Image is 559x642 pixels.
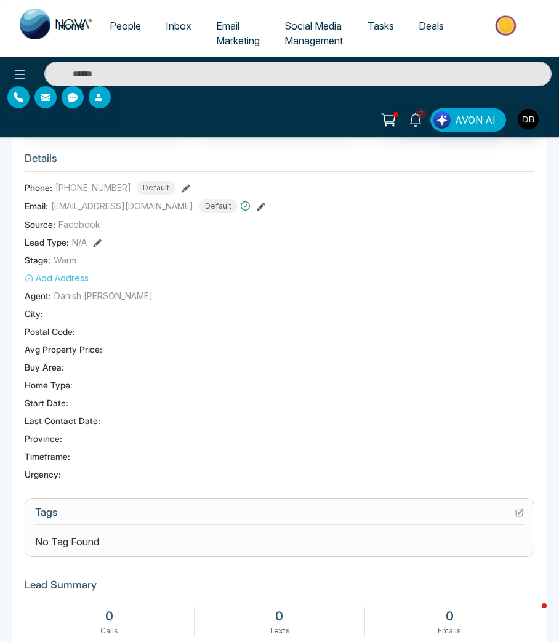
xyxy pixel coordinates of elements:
[35,506,524,525] h3: Tags
[430,108,506,132] button: AVON AI
[201,625,358,636] div: Texts
[25,432,62,445] span: Province :
[199,199,238,213] span: Default
[201,607,358,625] div: 0
[20,9,94,39] img: Nova CRM Logo
[25,468,61,481] span: Urgency :
[25,181,52,194] span: Phone:
[25,152,534,171] h3: Details
[137,181,175,195] span: Default
[272,14,355,52] a: Social Media Management
[25,199,48,212] span: Email:
[368,20,394,32] span: Tasks
[166,20,191,32] span: Inbox
[25,271,89,284] button: Add Address
[25,325,75,338] span: Postal Code :
[518,109,539,130] img: User Avatar
[25,343,102,356] span: Avg Property Price :
[25,414,100,427] span: Last Contact Date :
[455,113,496,127] span: AVON AI
[110,20,141,32] span: People
[25,218,55,231] span: Source:
[25,361,64,374] span: Buy Area :
[54,254,76,267] span: Warm
[55,181,131,194] span: [PHONE_NUMBER]
[284,20,343,47] span: Social Media Management
[462,12,552,39] img: Market-place.gif
[58,20,85,32] span: Home
[517,600,547,630] iframe: Intercom live chat
[97,14,153,38] a: People
[25,379,73,391] span: Home Type :
[216,20,260,47] span: Email Marketing
[25,450,70,463] span: Timeframe :
[433,111,451,129] img: Lead Flow
[153,14,204,38] a: Inbox
[419,20,444,32] span: Deals
[401,108,430,130] a: 7
[416,108,427,119] span: 7
[371,625,528,636] div: Emails
[25,289,51,302] span: Agent:
[25,307,43,320] span: City :
[371,607,528,625] div: 0
[25,579,534,597] h3: Lead Summary
[355,14,406,38] a: Tasks
[31,607,188,625] div: 0
[25,396,68,409] span: Start Date :
[51,199,193,212] span: [EMAIL_ADDRESS][DOMAIN_NAME]
[54,289,153,302] span: Danish [PERSON_NAME]
[25,236,69,249] span: Lead Type:
[25,254,50,267] span: Stage:
[35,534,99,549] span: No Tag Found
[31,625,188,636] div: Calls
[72,236,87,249] span: N/A
[46,14,97,38] a: Home
[204,14,272,52] a: Email Marketing
[58,218,100,231] span: Facebook
[406,14,456,38] a: Deals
